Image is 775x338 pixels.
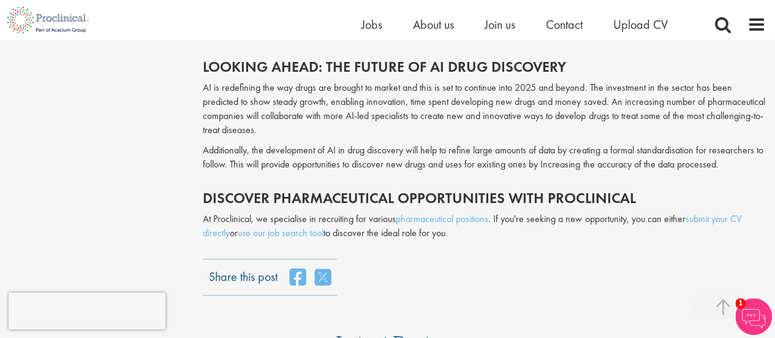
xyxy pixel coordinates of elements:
label: Share this post [209,268,278,277]
a: pharmaceutical positions [396,212,488,225]
a: use our job search tool [238,226,323,239]
img: Chatbot [735,298,772,335]
a: Contact [546,17,583,33]
a: Jobs [361,17,382,33]
a: submit your CV directly [203,212,741,239]
a: share on facebook [290,268,306,286]
h2: Looking ahead: The future of AI drug discovery [203,59,766,75]
p: Additionally, the development of AI in drug discovery will help to refine large amounts of data b... [203,144,766,172]
a: share on twitter [315,268,331,286]
iframe: reCAPTCHA [9,293,165,329]
h2: Discover pharmaceutical opportunities with Proclinical [203,190,766,206]
a: Upload CV [613,17,668,33]
span: 1 [735,298,746,309]
p: AI is redefining the way drugs are brought to market and this is set to continue into 2025 and be... [203,81,766,137]
a: About us [413,17,454,33]
p: At Proclinical, we specialise in recruiting for various . If you're seeking a new opportunity, yo... [203,212,766,240]
a: Join us [485,17,515,33]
